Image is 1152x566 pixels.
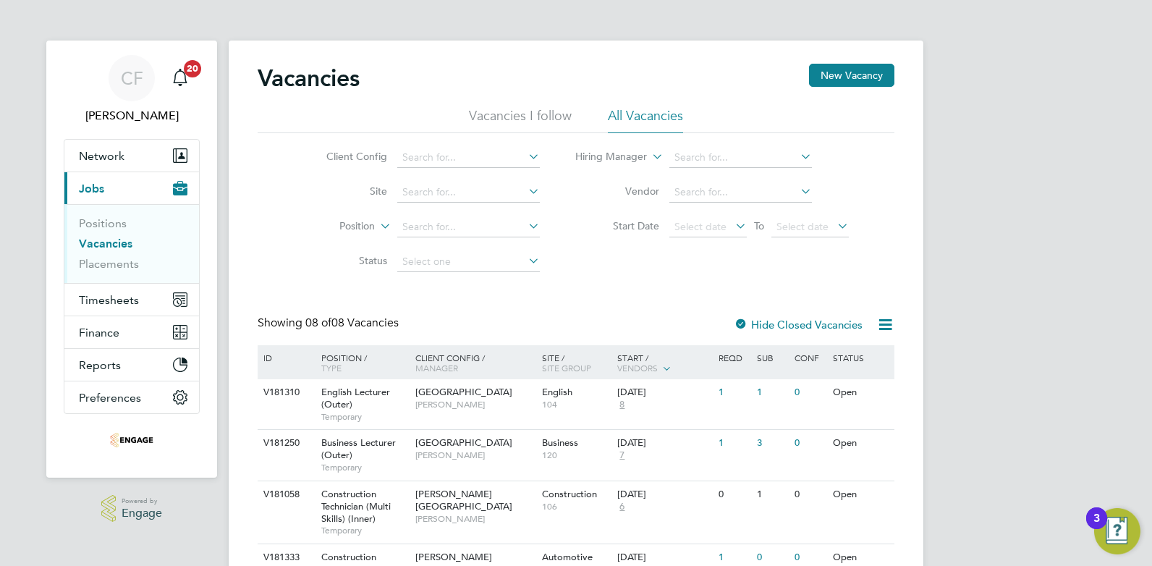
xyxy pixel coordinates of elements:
[258,316,402,331] div: Showing
[79,237,132,250] a: Vacancies
[321,525,408,536] span: Temporary
[415,386,512,398] span: [GEOGRAPHIC_DATA]
[304,150,387,163] label: Client Config
[542,386,572,398] span: English
[791,379,829,406] div: 0
[412,345,538,380] div: Client Config /
[415,436,512,449] span: [GEOGRAPHIC_DATA]
[674,220,727,233] span: Select date
[715,481,753,508] div: 0
[829,379,892,406] div: Open
[753,430,791,457] div: 3
[110,428,153,452] img: omniapeople-logo-retina.png
[64,107,200,124] span: Cam Fisher
[122,495,162,507] span: Powered by
[617,501,627,513] span: 6
[79,149,124,163] span: Network
[715,345,753,370] div: Reqd
[753,379,791,406] div: 1
[542,362,591,373] span: Site Group
[791,430,829,457] div: 0
[617,449,627,462] span: 7
[415,362,458,373] span: Manager
[415,399,535,410] span: [PERSON_NAME]
[321,362,342,373] span: Type
[753,345,791,370] div: Sub
[64,284,199,316] button: Timesheets
[321,488,391,525] span: Construction Technician (Multi Skills) (Inner)
[608,107,683,133] li: All Vacancies
[538,345,614,380] div: Site /
[64,172,199,204] button: Jobs
[776,220,829,233] span: Select date
[305,316,331,330] span: 08 of
[79,257,139,271] a: Placements
[614,345,715,381] div: Start /
[809,64,894,87] button: New Vacancy
[292,219,375,234] label: Position
[121,69,143,88] span: CF
[260,379,310,406] div: V181310
[734,318,863,331] label: Hide Closed Vacancies
[79,293,139,307] span: Timesheets
[617,362,658,373] span: Vendors
[576,219,659,232] label: Start Date
[669,182,812,203] input: Search for...
[829,345,892,370] div: Status
[321,411,408,423] span: Temporary
[542,551,593,563] span: Automotive
[542,501,611,512] span: 106
[1094,508,1140,554] button: Open Resource Center, 3 new notifications
[617,489,711,501] div: [DATE]
[321,462,408,473] span: Temporary
[304,185,387,198] label: Site
[715,430,753,457] div: 1
[750,216,768,235] span: To
[415,513,535,525] span: [PERSON_NAME]
[79,216,127,230] a: Positions
[576,185,659,198] label: Vendor
[415,488,512,512] span: [PERSON_NAME][GEOGRAPHIC_DATA]
[542,436,578,449] span: Business
[715,379,753,406] div: 1
[542,488,597,500] span: Construction
[64,140,199,172] button: Network
[260,481,310,508] div: V181058
[321,386,390,410] span: English Lecturer (Outer)
[564,150,647,164] label: Hiring Manager
[753,481,791,508] div: 1
[101,495,163,523] a: Powered byEngage
[305,316,399,330] span: 08 Vacancies
[304,254,387,267] label: Status
[397,148,540,168] input: Search for...
[64,349,199,381] button: Reports
[79,391,141,405] span: Preferences
[617,399,627,411] span: 8
[64,381,199,413] button: Preferences
[397,182,540,203] input: Search for...
[469,107,572,133] li: Vacancies I follow
[829,430,892,457] div: Open
[1093,518,1100,537] div: 3
[258,64,360,93] h2: Vacancies
[64,428,200,452] a: Go to home page
[79,358,121,372] span: Reports
[321,436,396,461] span: Business Lecturer (Outer)
[260,430,310,457] div: V181250
[829,481,892,508] div: Open
[79,182,104,195] span: Jobs
[46,41,217,478] nav: Main navigation
[64,316,199,348] button: Finance
[617,437,711,449] div: [DATE]
[617,387,711,399] div: [DATE]
[542,399,611,410] span: 104
[617,552,711,564] div: [DATE]
[397,252,540,272] input: Select one
[64,55,200,124] a: CF[PERSON_NAME]
[184,60,201,77] span: 20
[64,204,199,283] div: Jobs
[166,55,195,101] a: 20
[415,449,535,461] span: [PERSON_NAME]
[791,481,829,508] div: 0
[310,345,412,380] div: Position /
